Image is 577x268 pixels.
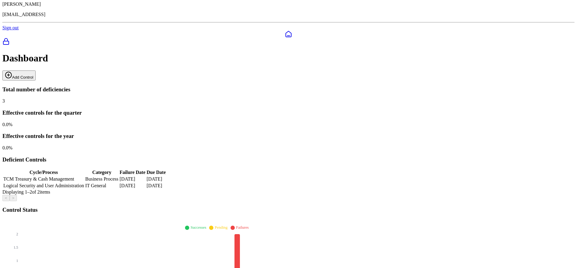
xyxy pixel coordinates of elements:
[3,169,84,175] th: Cycle/Process
[2,53,575,64] h1: Dashboard
[85,176,119,182] td: Business Process
[215,225,228,230] span: Pending
[16,232,18,236] tspan: 2
[3,183,84,189] td: Logical Security and User Administration
[14,245,18,250] tspan: 1.5
[2,189,50,194] span: Displaying 1– 2 of 2 items
[2,145,12,150] span: 0.0 %
[2,207,575,213] h3: Control Status
[146,183,166,189] td: [DATE]
[146,176,166,182] td: [DATE]
[2,31,575,38] a: Dashboard
[85,169,119,175] th: Category
[2,133,575,139] h3: Effective controls for the year
[16,259,18,263] tspan: 1
[236,225,249,230] span: Failures
[2,109,575,116] h3: Effective controls for the quarter
[119,169,145,175] th: Failure Date
[2,25,19,30] a: Sign out
[2,195,10,201] button: <
[2,38,575,46] a: SOC
[2,98,5,103] span: 3
[2,12,575,17] p: [EMAIL_ADDRESS]
[2,86,575,93] h3: Total number of deficiencies
[10,195,17,201] button: >
[2,122,12,127] span: 0.0 %
[3,176,84,182] td: TCM Treasury & Cash Management
[190,225,206,230] span: Successes
[146,169,166,175] th: Due Date
[85,183,119,189] td: IT General
[2,156,575,163] h3: Deficient Controls
[2,70,36,80] button: Add Control
[119,176,145,182] td: [DATE]
[2,2,575,7] p: [PERSON_NAME]
[119,183,145,189] td: [DATE]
